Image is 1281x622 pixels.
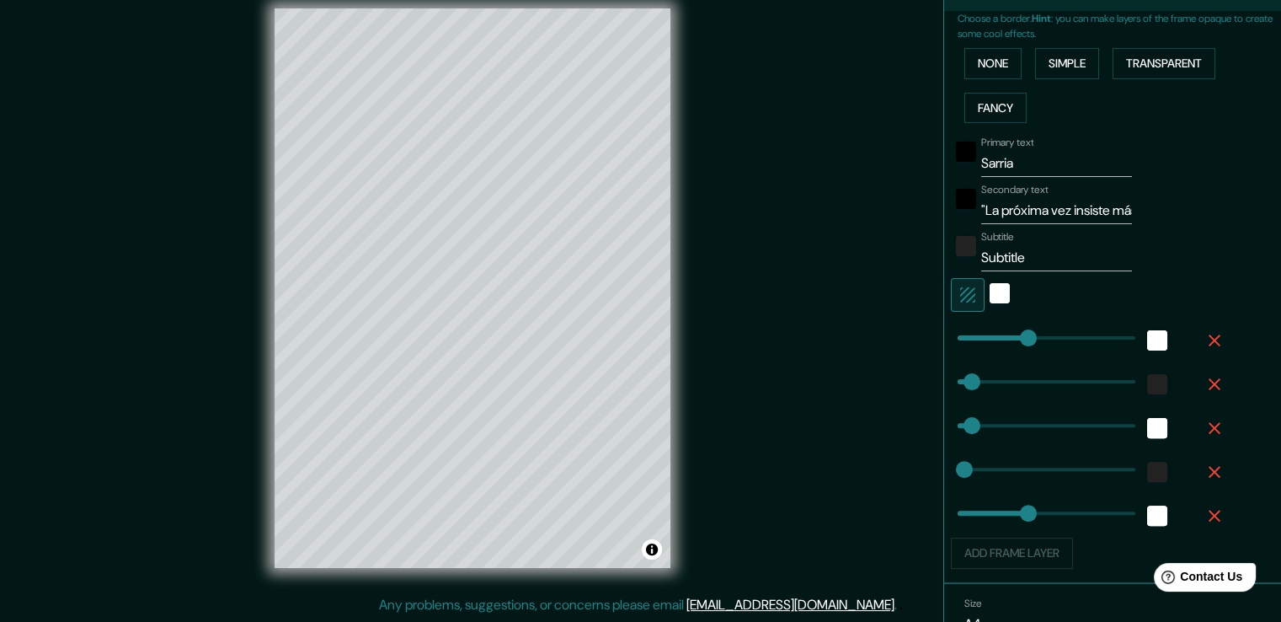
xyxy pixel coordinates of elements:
[990,283,1010,303] button: white
[956,236,976,256] button: color-222222
[956,189,976,209] button: black
[1147,462,1167,482] button: color-222222
[956,142,976,162] button: black
[1147,374,1167,394] button: color-222222
[1032,12,1051,25] b: Hint
[981,230,1014,244] label: Subtitle
[1147,506,1167,526] button: white
[1147,418,1167,438] button: white
[1035,48,1099,79] button: Simple
[642,539,662,560] button: Toggle attribution
[964,596,982,610] label: Size
[1113,48,1215,79] button: Transparent
[1147,330,1167,351] button: white
[981,136,1033,150] label: Primary text
[686,596,894,614] a: [EMAIL_ADDRESS][DOMAIN_NAME]
[958,11,1281,41] p: Choose a border. : you can make layers of the frame opaque to create some cool effects.
[897,595,899,615] div: .
[379,595,897,615] p: Any problems, suggestions, or concerns please email .
[1131,556,1262,603] iframe: Help widget launcher
[964,93,1027,124] button: Fancy
[899,595,903,615] div: .
[964,48,1022,79] button: None
[981,183,1049,197] label: Secondary text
